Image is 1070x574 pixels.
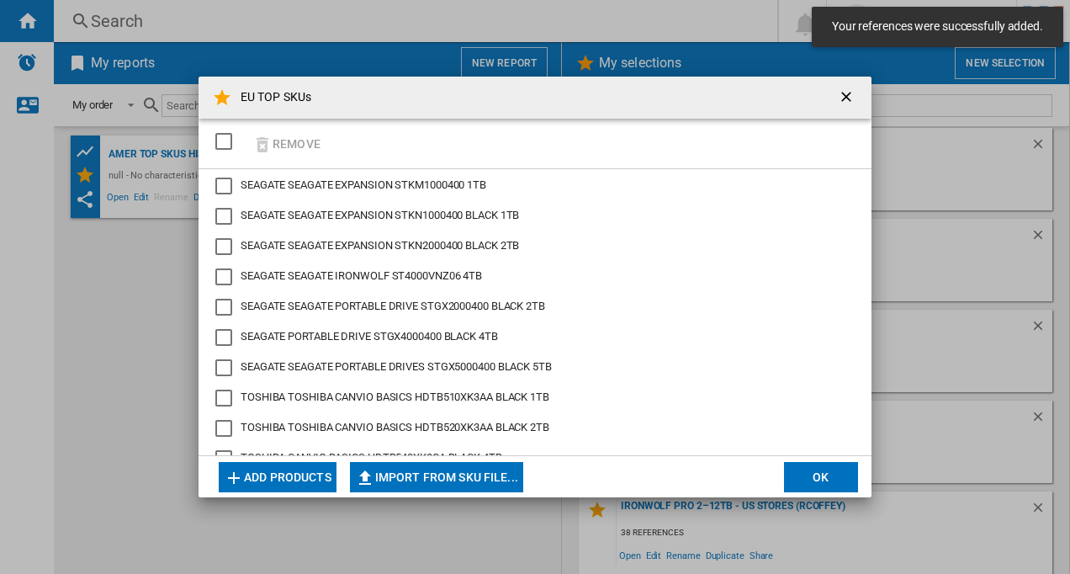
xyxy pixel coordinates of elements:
button: Import from SKU file... [350,462,523,492]
span: SEAGATE SEAGATE EXPANSION STKN1000400 BLACK 1TB [241,209,519,221]
button: OK [784,462,858,492]
button: getI18NText('BUTTONS.CLOSE_DIALOG') [831,81,865,114]
md-checkbox: SEAGATE EXPANSION STKN2000400 BLACK 2TB [215,238,841,255]
span: SEAGATE SEAGATE EXPANSION STKM1000400 1TB [241,178,486,191]
button: Add products [219,462,336,492]
span: TOSHIBA CANVIO BASICS HDTB540XK3CA BLACK 4TB [241,451,502,464]
md-checkbox: SELECTIONS.EDITION_POPUP.SELECT_DESELECT [215,127,241,155]
md-checkbox: SEAGATE PORTABLE DRIVES STGX5000400 BLACK 5TB [215,359,841,376]
md-checkbox: SEAGATE EXPANSION STKN1000400 BLACK 1TB [215,208,841,225]
md-checkbox: SEAGATE IRONWOLF ST4000VNZ06 4TB [215,268,841,285]
md-checkbox: TOSHIBA CANVIO BASICS HDTB520XK3AA BLACK 2TB [215,420,841,437]
h4: EU TOP SKUs [232,89,311,106]
span: TOSHIBA TOSHIBA CANVIO BASICS HDTB520XK3AA BLACK 2TB [241,421,549,433]
span: SEAGATE SEAGATE IRONWOLF ST4000VNZ06 4TB [241,269,482,282]
md-checkbox: TOSHIBA CANVIO BASICS HDTB540XK3CA BLACK 4TB [215,450,841,467]
span: SEAGATE SEAGATE PORTABLE DRIVES STGX5000400 BLACK 5TB [241,360,552,373]
span: Your references were successfully added. [827,19,1048,35]
span: TOSHIBA TOSHIBA CANVIO BASICS HDTB510XK3AA BLACK 1TB [241,391,549,403]
span: SEAGATE SEAGATE EXPANSION STKN2000400 BLACK 2TB [241,239,519,252]
md-checkbox: TOSHIBA CANVIO BASICS HDTB510XK3AA BLACK 1TB [215,390,841,407]
button: Remove [247,124,326,163]
md-checkbox: SEAGATE PORTABLE DRIVE STGX4000400 BLACK 4TB [215,329,841,346]
md-dialog: {{::selection.title}} {{::getI18NText('BUTTONS.REMOVE')}} ... [199,77,871,497]
ng-md-icon: getI18NText('BUTTONS.CLOSE_DIALOG') [838,88,858,109]
span: SEAGATE PORTABLE DRIVE STGX4000400 BLACK 4TB [241,330,498,343]
md-checkbox: SEAGATE EXPANSION STKM1000400 1TB [215,178,841,194]
md-checkbox: SEAGATE PORTABLE DRIVE STGX2000400 BLACK 2TB [215,299,841,316]
span: SEAGATE SEAGATE PORTABLE DRIVE STGX2000400 BLACK 2TB [241,300,545,312]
